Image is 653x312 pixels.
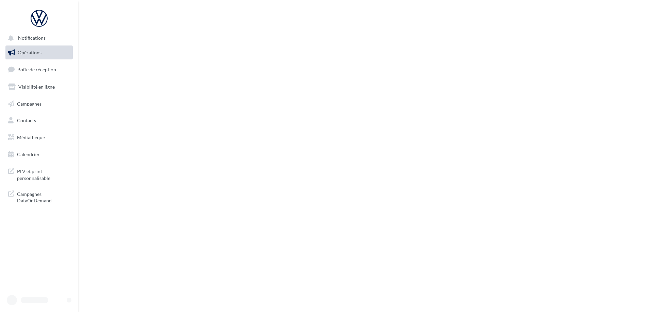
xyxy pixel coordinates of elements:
span: Campagnes DataOnDemand [17,189,70,204]
a: Contacts [4,113,74,128]
a: Opérations [4,45,74,60]
a: Campagnes DataOnDemand [4,187,74,207]
a: Boîte de réception [4,62,74,77]
a: Visibilité en ligne [4,80,74,94]
span: PLV et print personnalisable [17,167,70,181]
span: Boîte de réception [17,67,56,72]
span: Visibilité en ligne [18,84,55,90]
a: Campagnes [4,97,74,111]
span: Contacts [17,117,36,123]
span: Notifications [18,35,46,41]
a: PLV et print personnalisable [4,164,74,184]
span: Opérations [18,50,41,55]
span: Calendrier [17,151,40,157]
span: Médiathèque [17,134,45,140]
a: Médiathèque [4,130,74,145]
a: Calendrier [4,147,74,162]
span: Campagnes [17,100,41,106]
